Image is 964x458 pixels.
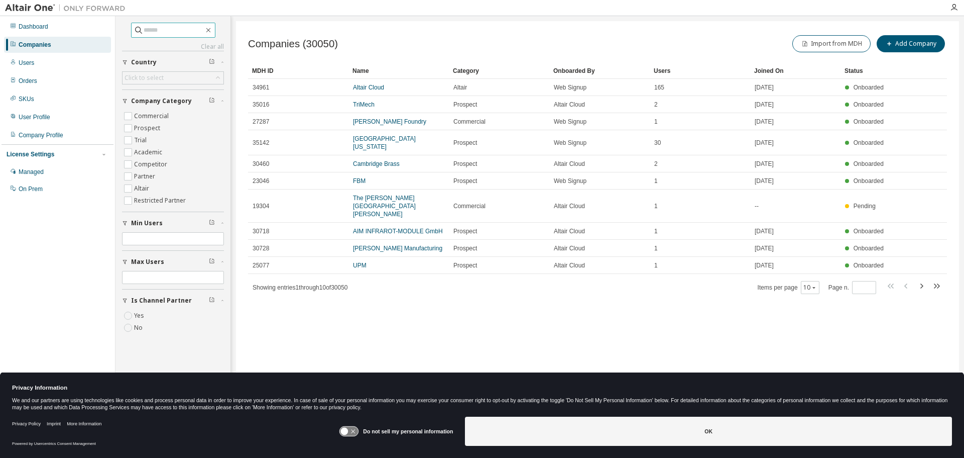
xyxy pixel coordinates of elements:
div: Companies [19,41,51,49]
span: Prospect [453,227,477,235]
span: Items per page [758,281,819,294]
span: 19304 [253,202,269,210]
span: Altair Cloud [554,160,585,168]
span: Onboarded [854,160,884,167]
label: Altair [134,182,151,195]
span: Is Channel Partner [131,297,192,305]
span: 2 [654,160,658,168]
span: 30 [654,139,661,147]
span: Commercial [453,202,486,210]
span: 1 [654,118,658,126]
div: SKUs [19,95,34,103]
div: On Prem [19,185,43,193]
button: Import from MDH [792,35,871,52]
span: 23046 [253,177,269,185]
a: [PERSON_NAME] Manufacturing [353,245,442,252]
a: UPM [353,262,367,269]
span: 165 [654,83,664,91]
span: 1 [654,227,658,235]
label: Academic [134,146,164,158]
label: Yes [134,310,146,322]
span: Onboarded [854,245,884,252]
span: Clear filter [209,97,215,105]
span: -- [755,202,759,210]
span: Prospect [453,177,477,185]
button: Max Users [122,251,224,273]
label: Prospect [134,122,162,134]
span: 2 [654,101,658,109]
button: Country [122,51,224,73]
span: Min Users [131,219,163,227]
span: 30728 [253,244,269,252]
span: Prospect [453,261,477,269]
span: Altair Cloud [554,227,585,235]
span: Commercial [453,118,486,126]
span: Onboarded [854,101,884,108]
label: No [134,322,145,334]
span: Prospect [453,139,477,147]
span: Country [131,58,157,66]
span: Web Signup [554,177,586,185]
a: AIM INFRAROT-MODULE GmbH [353,228,443,235]
a: FBM [353,177,366,185]
div: Managed [19,168,44,176]
a: Altair Cloud [353,84,384,91]
a: TriMech [353,101,375,108]
span: Pending [854,203,876,210]
span: 25077 [253,261,269,269]
span: Onboarded [854,84,884,91]
span: Prospect [453,244,477,252]
span: Onboarded [854,262,884,269]
span: Altair [453,83,467,91]
div: Onboarded By [553,63,646,79]
div: Joined On [754,63,836,79]
span: Clear filter [209,297,215,305]
span: [DATE] [755,227,774,235]
span: 34961 [253,83,269,91]
div: Dashboard [19,23,48,31]
button: Company Category [122,90,224,112]
span: Clear filter [209,258,215,266]
div: User Profile [19,113,50,121]
span: Onboarded [854,177,884,185]
div: Name [352,63,445,79]
span: Web Signup [554,118,586,126]
span: Company Category [131,97,192,105]
label: Competitor [134,158,169,170]
span: Companies (30050) [248,38,338,50]
a: Clear all [122,43,224,51]
span: [DATE] [755,101,774,109]
span: Altair Cloud [554,261,585,269]
div: Click to select [123,72,223,84]
div: Orders [19,77,37,85]
span: 30460 [253,160,269,168]
span: [DATE] [755,83,774,91]
span: Showing entries 1 through 10 of 30050 [253,284,348,291]
span: Clear filter [209,219,215,227]
span: 27287 [253,118,269,126]
span: Onboarded [854,118,884,125]
span: Prospect [453,160,477,168]
div: Click to select [125,74,164,82]
span: Altair Cloud [554,244,585,252]
span: 1 [654,177,658,185]
span: Onboarded [854,139,884,146]
span: 1 [654,244,658,252]
a: [PERSON_NAME] Foundry [353,118,426,125]
span: [DATE] [755,261,774,269]
span: Onboarded [854,228,884,235]
div: License Settings [7,150,54,158]
span: Prospect [453,101,477,109]
div: Status [845,63,887,79]
div: Company Profile [19,131,63,139]
button: Is Channel Partner [122,290,224,312]
span: [DATE] [755,244,774,252]
button: Min Users [122,212,224,234]
span: [DATE] [755,139,774,147]
a: Cambridge Brass [353,160,400,167]
img: Altair One [5,3,131,13]
span: Web Signup [554,139,586,147]
span: Clear filter [209,58,215,66]
a: [GEOGRAPHIC_DATA][US_STATE] [353,135,416,150]
span: Max Users [131,258,164,266]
